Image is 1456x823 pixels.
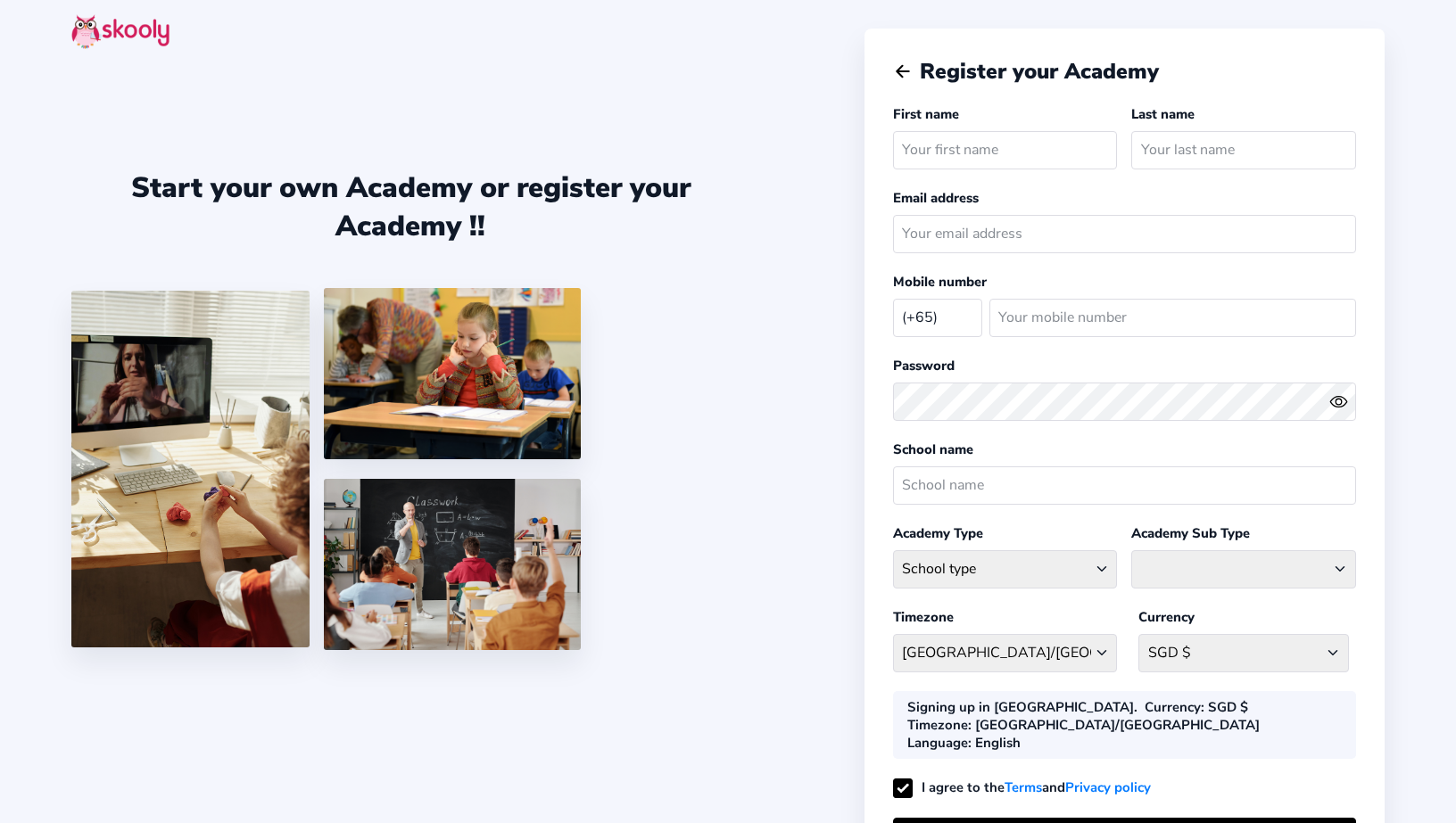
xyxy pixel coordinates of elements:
b: Currency [1145,698,1201,716]
label: Academy Sub Type [1131,524,1250,542]
label: Mobile number [893,273,987,291]
div: : English [907,734,1021,752]
a: Privacy policy [1065,777,1151,799]
input: School name [893,466,1356,505]
label: I agree to the and [893,778,1151,796]
input: Your mobile number [989,299,1356,337]
label: Timezone [893,608,954,626]
div: Start your own Academy or register your Academy !! [71,169,750,245]
img: 5.png [324,479,581,650]
span: Register your Academy [920,57,1159,86]
div: : [GEOGRAPHIC_DATA]/[GEOGRAPHIC_DATA] [907,716,1260,734]
input: Your last name [1131,131,1356,169]
label: Email address [893,189,979,207]
label: Last name [1131,105,1195,123]
input: Your email address [893,215,1356,253]
div: : SGD $ [1145,698,1248,716]
button: arrow back outline [893,62,913,81]
img: 1.jpg [71,291,310,647]
label: School name [893,440,973,458]
div: Signing up in [GEOGRAPHIC_DATA]. [907,698,1137,716]
input: Your first name [893,131,1118,169]
label: Password [893,357,955,374]
button: eye outlineeye off outline [1329,392,1356,411]
img: skooly-logo.png [71,14,170,49]
label: Currency [1138,608,1195,626]
b: Timezone [907,716,968,734]
b: Language [907,734,968,752]
a: Terms [1005,777,1042,799]
ion-icon: eye outline [1329,392,1348,411]
label: Academy Type [893,524,983,542]
label: First name [893,105,959,123]
img: 4.png [324,288,581,459]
